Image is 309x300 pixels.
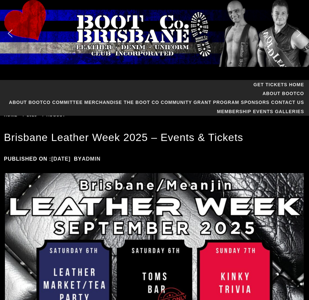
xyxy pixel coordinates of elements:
a: Events [253,109,273,114]
a: About BootCo [9,100,50,105]
a: Merchandise [84,100,122,105]
span: Published on : [4,156,74,162]
img: next arrow [294,28,304,39]
a: Sponsors [241,100,269,105]
img: previous arrow [5,28,15,39]
a: The Boot Co Community Grant Program [124,100,239,105]
a: GET TICKETS [253,82,287,87]
a: Committee [52,100,83,105]
a: Galleries [275,109,304,114]
a: Membership [217,109,251,114]
a: About BootCo [263,91,304,96]
a: admin [82,156,100,162]
a: Home [289,82,304,87]
a: [DATE] [51,156,71,162]
span: by [74,156,104,162]
a: Contact Us [271,100,304,105]
h1: Brisbane Leather Week 2025 – Events & Tickets [4,130,305,145]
